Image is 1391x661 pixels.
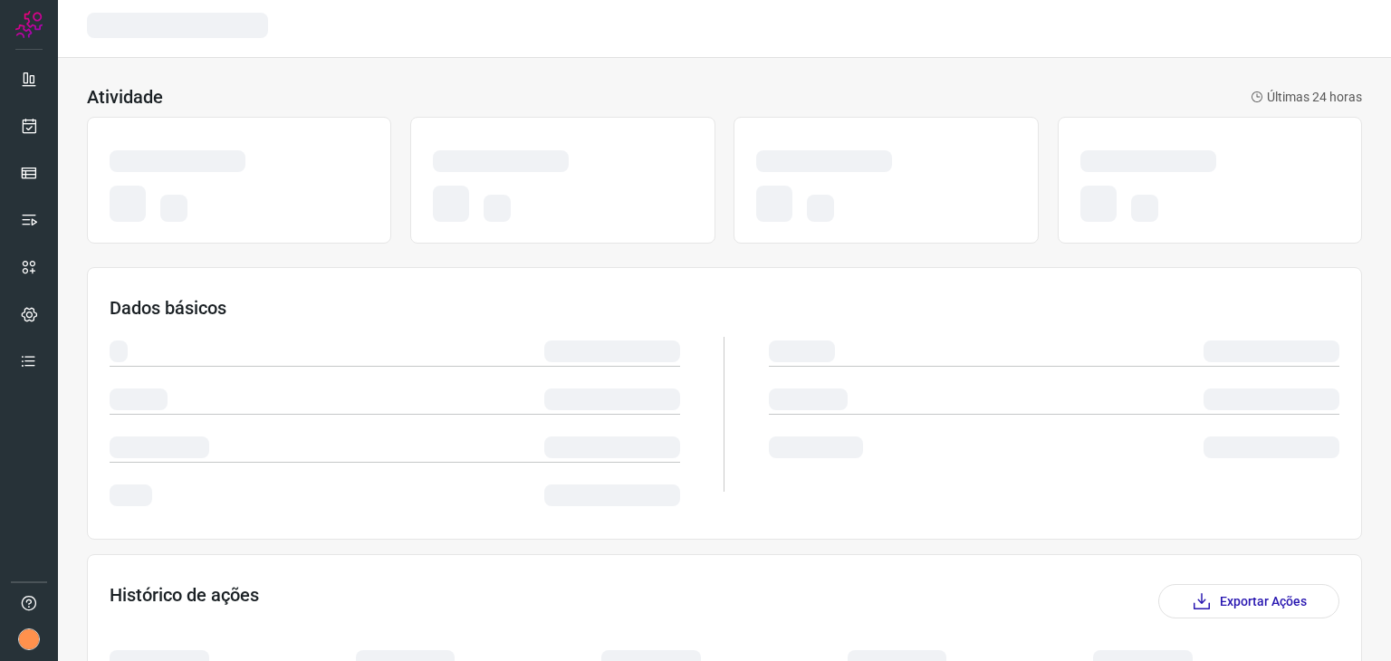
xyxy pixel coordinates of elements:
h3: Dados básicos [110,297,1339,319]
p: Últimas 24 horas [1251,88,1362,107]
img: Logo [15,11,43,38]
h3: Histórico de ações [110,584,259,618]
h3: Atividade [87,86,163,108]
img: 23e541ba12849409981ed1b203db59b2.png [18,628,40,650]
button: Exportar Ações [1158,584,1339,618]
